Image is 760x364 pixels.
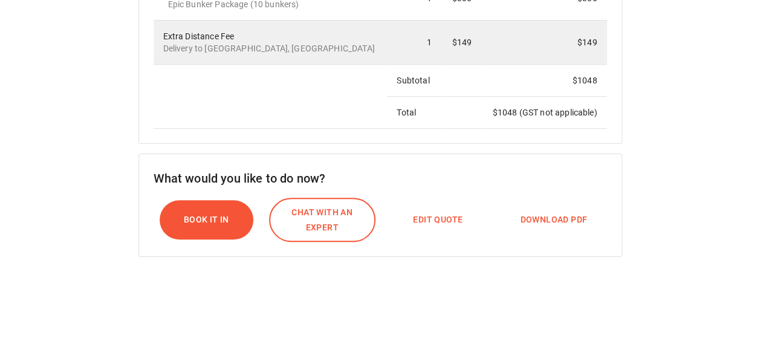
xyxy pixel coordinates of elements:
td: 1 [387,20,441,64]
span: Download PDF [520,212,587,227]
span: Edit Quote [413,212,463,227]
td: Total [387,97,481,129]
td: $149 [441,20,482,64]
td: $ 1048 [481,65,606,97]
h6: What would you like to do now? [154,169,607,188]
button: Chat with an expert [269,198,375,242]
div: Extra Distance Fee [163,30,378,54]
td: $149 [481,20,606,64]
p: Delivery to [GEOGRAPHIC_DATA], [GEOGRAPHIC_DATA] [163,42,378,54]
button: Download PDF [508,206,599,233]
span: Chat with an expert [282,205,362,235]
span: Book it In [184,212,229,227]
button: Book it In [160,200,253,239]
button: Edit Quote [401,206,475,233]
td: Subtotal [387,65,481,97]
td: $ 1048 (GST not applicable) [481,97,606,129]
